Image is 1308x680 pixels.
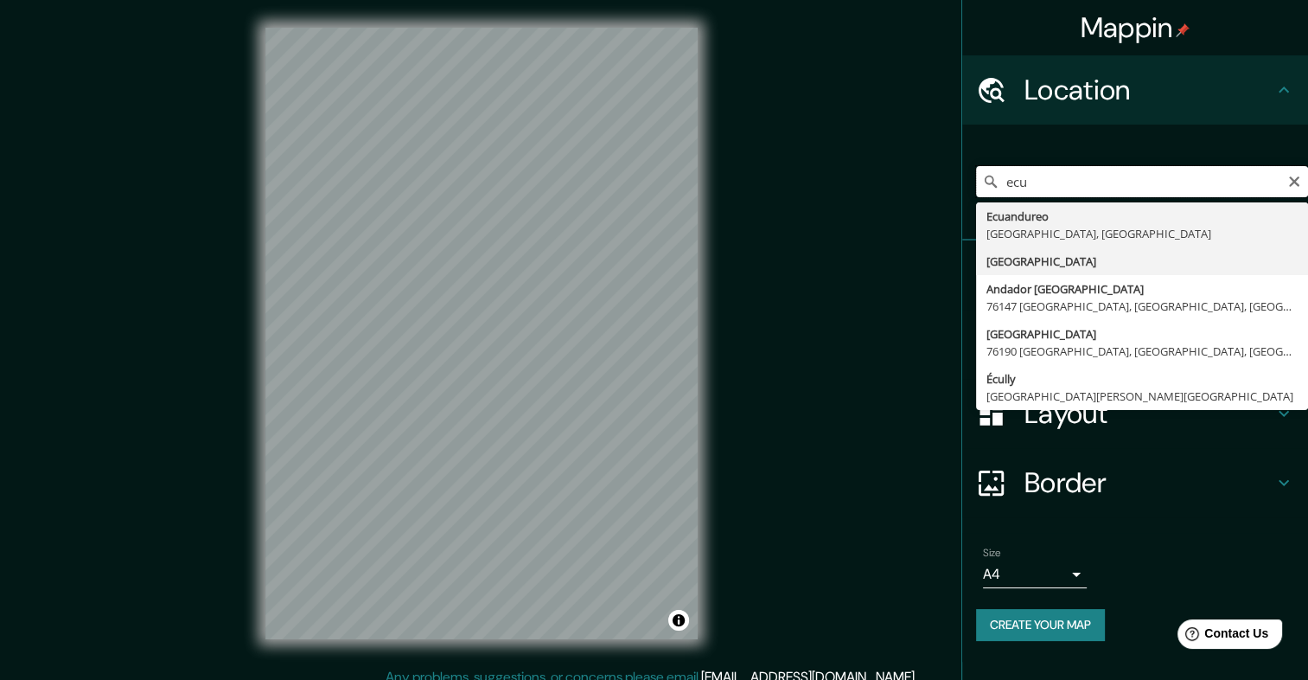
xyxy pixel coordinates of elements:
[1154,613,1289,661] iframe: Help widget launcher
[986,225,1298,242] div: [GEOGRAPHIC_DATA], [GEOGRAPHIC_DATA]
[986,253,1298,270] div: [GEOGRAPHIC_DATA]
[1024,465,1273,500] h4: Border
[1024,73,1273,107] h4: Location
[986,208,1298,225] div: Ecuandureo
[1024,396,1273,431] h4: Layout
[1287,172,1301,189] button: Clear
[1081,10,1190,45] h4: Mappin
[986,325,1298,343] div: [GEOGRAPHIC_DATA]
[962,241,1308,310] div: Pins
[983,546,1001,561] label: Size
[962,310,1308,379] div: Style
[668,610,689,631] button: Toggle attribution
[962,379,1308,448] div: Layout
[986,298,1298,315] div: 76147 [GEOGRAPHIC_DATA], [GEOGRAPHIC_DATA], [GEOGRAPHIC_DATA]
[986,388,1298,405] div: [GEOGRAPHIC_DATA][PERSON_NAME][GEOGRAPHIC_DATA]
[976,609,1105,641] button: Create your map
[986,280,1298,298] div: Andador [GEOGRAPHIC_DATA]
[962,55,1308,125] div: Location
[1176,23,1190,37] img: pin-icon.png
[986,370,1298,388] div: Écully
[976,166,1308,197] input: Pick your city or area
[983,561,1087,588] div: A4
[986,343,1298,360] div: 76190 [GEOGRAPHIC_DATA], [GEOGRAPHIC_DATA], [GEOGRAPHIC_DATA]
[962,448,1308,517] div: Border
[265,28,698,639] canvas: Map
